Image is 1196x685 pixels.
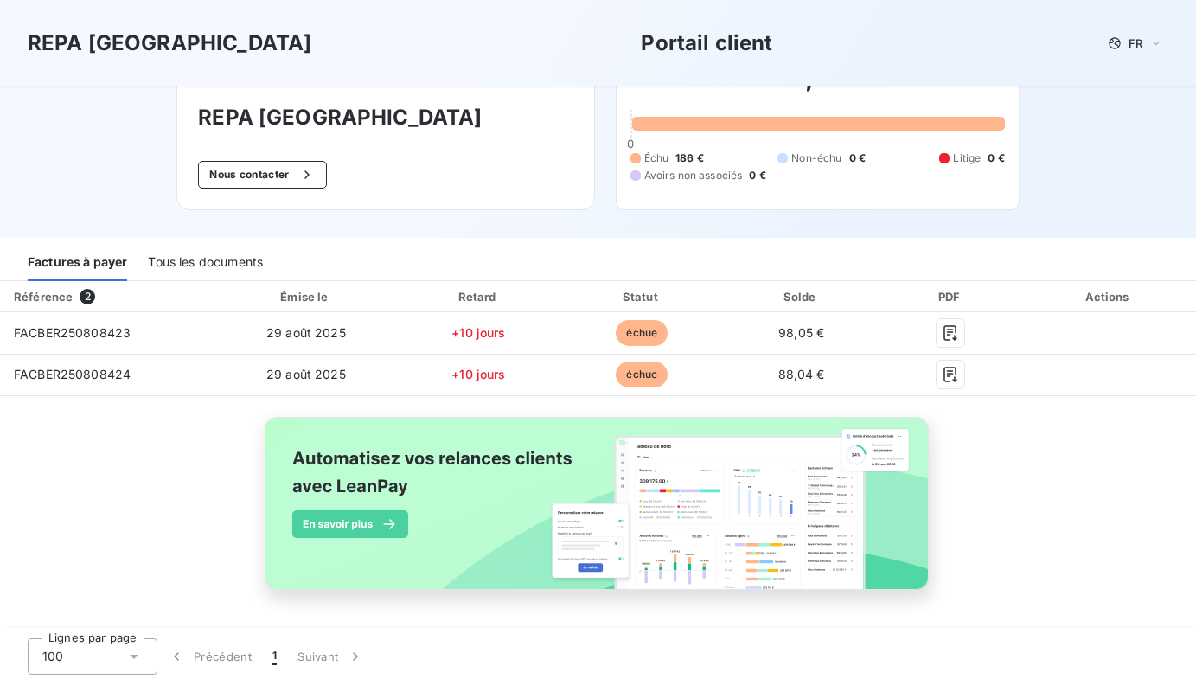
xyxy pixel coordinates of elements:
span: 1 [272,648,277,665]
span: 29 août 2025 [266,325,346,340]
div: Référence [14,290,73,304]
span: 88,04 € [778,367,825,381]
span: Échu [644,150,669,166]
span: Non-échu [791,150,841,166]
button: Suivant [287,638,374,675]
span: +10 jours [451,367,505,381]
button: Précédent [157,638,262,675]
span: 100 [42,648,63,665]
span: FACBER250808424 [14,367,131,381]
button: Nous contacter [198,161,326,189]
span: échue [616,362,668,387]
span: 186 € [675,150,704,166]
span: 0 € [849,150,866,166]
span: 29 août 2025 [266,367,346,381]
div: Actions [1025,288,1193,305]
h3: REPA [GEOGRAPHIC_DATA] [28,28,311,59]
span: 0 € [988,150,1004,166]
span: 98,05 € [778,325,824,340]
span: 0 € [749,168,765,183]
h3: REPA [GEOGRAPHIC_DATA] [198,102,572,133]
div: Factures à payer [28,245,127,281]
div: Statut [565,288,720,305]
div: Émise le [220,288,393,305]
div: Tous les documents [148,245,263,281]
div: PDF [884,288,1019,305]
span: 0 [627,137,634,150]
span: échue [616,320,668,346]
span: +10 jours [451,325,505,340]
div: Retard [400,288,558,305]
button: 1 [262,638,287,675]
img: banner [249,407,948,619]
h3: Portail client [641,28,772,59]
div: Solde [726,288,877,305]
span: 2 [80,289,95,304]
span: FR [1129,36,1142,50]
span: Avoirs non associés [644,168,743,183]
span: FACBER250808423 [14,325,131,340]
span: Litige [953,150,981,166]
